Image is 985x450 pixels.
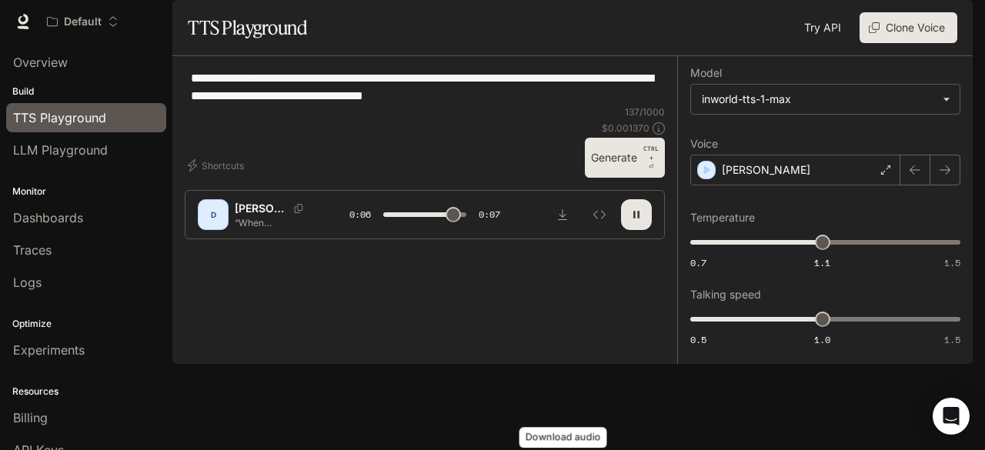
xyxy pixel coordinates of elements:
[479,207,500,222] span: 0:07
[798,12,847,43] a: Try API
[185,153,250,178] button: Shortcuts
[602,122,649,135] p: $ 0.001370
[860,12,957,43] button: Clone Voice
[944,333,960,346] span: 1.5
[40,6,125,37] button: Open workspace menu
[64,15,102,28] p: Default
[944,256,960,269] span: 1.5
[235,201,288,216] p: [PERSON_NAME]
[625,105,665,118] p: 137 / 1000
[691,85,960,114] div: inworld-tts-1-max
[349,207,371,222] span: 0:06
[585,138,665,178] button: GenerateCTRL +⏎
[690,68,722,78] p: Model
[643,144,659,172] p: ⏎
[814,256,830,269] span: 1.1
[690,289,761,300] p: Talking speed
[188,12,307,43] h1: TTS Playground
[519,427,607,448] div: Download audio
[584,199,615,230] button: Inspect
[690,138,718,149] p: Voice
[690,333,706,346] span: 0.5
[933,398,970,435] div: Open Intercom Messenger
[201,202,225,227] div: D
[547,199,578,230] button: Download audio
[690,256,706,269] span: 0.7
[643,144,659,162] p: CTRL +
[235,216,312,229] p: “When [PERSON_NAME] speaks, the world listens — and when he warns Hamas to disarm, it’s not just ...
[814,333,830,346] span: 1.0
[288,204,309,213] button: Copy Voice ID
[722,162,810,178] p: [PERSON_NAME]
[702,92,935,107] div: inworld-tts-1-max
[690,212,755,223] p: Temperature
